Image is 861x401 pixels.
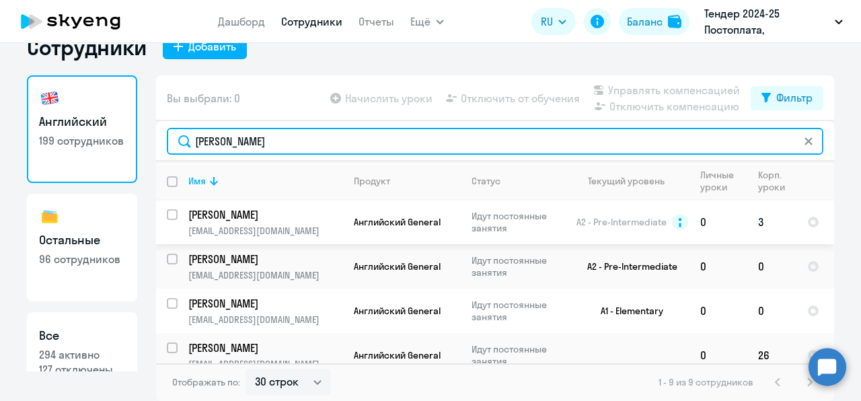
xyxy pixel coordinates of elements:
a: [PERSON_NAME] [188,340,342,355]
p: [EMAIL_ADDRESS][DOMAIN_NAME] [188,225,342,237]
div: Добавить [188,38,236,54]
button: RU [531,8,576,35]
span: Английский General [354,305,441,317]
p: [EMAIL_ADDRESS][DOMAIN_NAME] [188,314,342,326]
p: Идут постоянные занятия [472,343,564,367]
td: 0 [689,289,747,333]
a: [PERSON_NAME] [188,296,342,311]
div: Личные уроки [700,169,738,193]
td: 0 [689,244,747,289]
p: 127 отключены [39,362,125,377]
button: Тендер 2024-25 Постоплата, [GEOGRAPHIC_DATA], ООО [698,5,850,38]
p: Идут постоянные занятия [472,299,564,323]
span: Отображать по: [172,376,240,388]
h3: Английский [39,113,125,131]
button: Добавить [163,35,247,59]
a: Остальные96 сотрудников [27,194,137,301]
a: [PERSON_NAME] [188,207,342,222]
p: [PERSON_NAME] [188,296,340,311]
div: Имя [188,175,342,187]
div: Фильтр [776,89,813,106]
p: [PERSON_NAME] [188,340,340,355]
td: A2 - Pre-Intermediate [564,244,689,289]
td: 0 [747,289,796,333]
img: balance [668,15,681,28]
h3: Все [39,327,125,344]
span: A2 - Pre-Intermediate [576,216,667,228]
div: Текущий уровень [575,175,689,187]
span: Английский General [354,349,441,361]
td: 0 [747,244,796,289]
p: [PERSON_NAME] [188,207,340,222]
td: 0 [689,200,747,244]
button: Фильтр [751,86,823,110]
p: Идут постоянные занятия [472,210,564,234]
button: Балансbalance [619,8,689,35]
td: 0 [689,333,747,377]
div: Личные уроки [700,169,747,193]
p: Идут постоянные занятия [472,254,564,279]
p: [PERSON_NAME] [188,252,340,266]
p: 199 сотрудников [39,133,125,148]
a: [PERSON_NAME] [188,252,342,266]
a: Английский199 сотрудников [27,75,137,183]
img: english [39,87,61,109]
td: A1 - Elementary [564,289,689,333]
div: Текущий уровень [588,175,665,187]
p: 294 активно [39,347,125,362]
span: RU [541,13,553,30]
span: Английский General [354,216,441,228]
td: 26 [747,333,796,377]
span: Вы выбрали: 0 [167,90,240,106]
p: Тендер 2024-25 Постоплата, [GEOGRAPHIC_DATA], ООО [704,5,829,38]
span: 1 - 9 из 9 сотрудников [659,376,753,388]
input: Поиск по имени, email, продукту или статусу [167,128,823,155]
a: Дашборд [218,15,265,28]
span: Ещё [410,13,430,30]
div: Корп. уроки [758,169,787,193]
p: [EMAIL_ADDRESS][DOMAIN_NAME] [188,358,342,370]
div: Имя [188,175,206,187]
a: Сотрудники [281,15,342,28]
a: Отчеты [359,15,394,28]
button: Ещё [410,8,444,35]
div: Продукт [354,175,390,187]
td: 3 [747,200,796,244]
div: Статус [472,175,564,187]
div: Баланс [627,13,663,30]
div: Продукт [354,175,460,187]
h3: Остальные [39,231,125,249]
div: Статус [472,175,500,187]
div: Корп. уроки [758,169,796,193]
span: Английский General [354,260,441,272]
h1: Сотрудники [27,34,147,61]
img: others [39,206,61,227]
p: [EMAIL_ADDRESS][DOMAIN_NAME] [188,269,342,281]
p: 96 сотрудников [39,252,125,266]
